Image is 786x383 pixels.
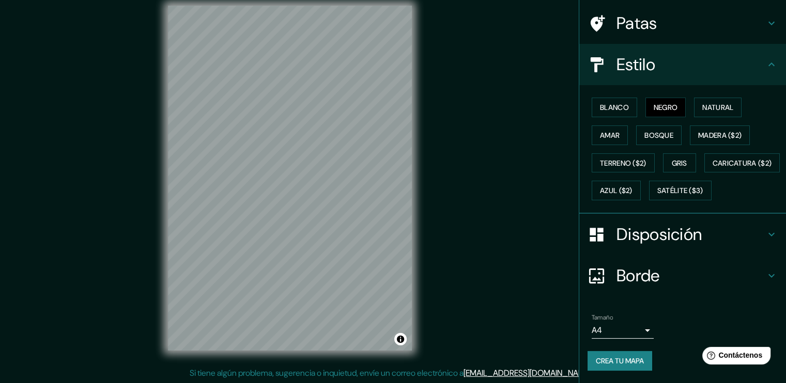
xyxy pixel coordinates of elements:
[663,153,696,173] button: Gris
[464,368,591,378] a: [EMAIL_ADDRESS][DOMAIN_NAME]
[579,3,786,44] div: Patas
[690,125,750,145] button: Madera ($2)
[694,343,775,372] iframe: Lanzador de widgets de ayuda
[617,54,655,75] font: Estilo
[600,186,633,196] font: Azul ($2)
[190,368,464,378] font: Si tiene algún problema, sugerencia o inquietud, envíe un correo electrónico a
[592,98,637,117] button: Blanco
[617,224,702,245] font: Disposición
[713,158,772,168] font: Caricatura ($2)
[592,125,628,145] button: Amar
[592,181,641,200] button: Azul ($2)
[579,214,786,255] div: Disposición
[592,322,654,339] div: A4
[694,98,742,117] button: Natural
[702,103,733,112] font: Natural
[654,103,678,112] font: Negro
[644,131,673,140] font: Bosque
[617,12,657,34] font: Patas
[592,153,655,173] button: Terreno ($2)
[592,313,613,322] font: Tamaño
[600,158,646,168] font: Terreno ($2)
[588,351,652,371] button: Crea tu mapa
[645,98,686,117] button: Negro
[704,153,780,173] button: Caricatura ($2)
[579,44,786,85] div: Estilo
[672,158,687,168] font: Gris
[617,265,660,286] font: Borde
[636,125,682,145] button: Bosque
[394,333,407,345] button: Activar o desactivar atribución
[600,103,629,112] font: Blanco
[698,131,742,140] font: Madera ($2)
[649,181,712,200] button: Satélite ($3)
[596,356,644,365] font: Crea tu mapa
[168,6,412,350] canvas: Mapa
[592,325,602,336] font: A4
[579,255,786,296] div: Borde
[657,186,703,196] font: Satélite ($3)
[600,131,620,140] font: Amar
